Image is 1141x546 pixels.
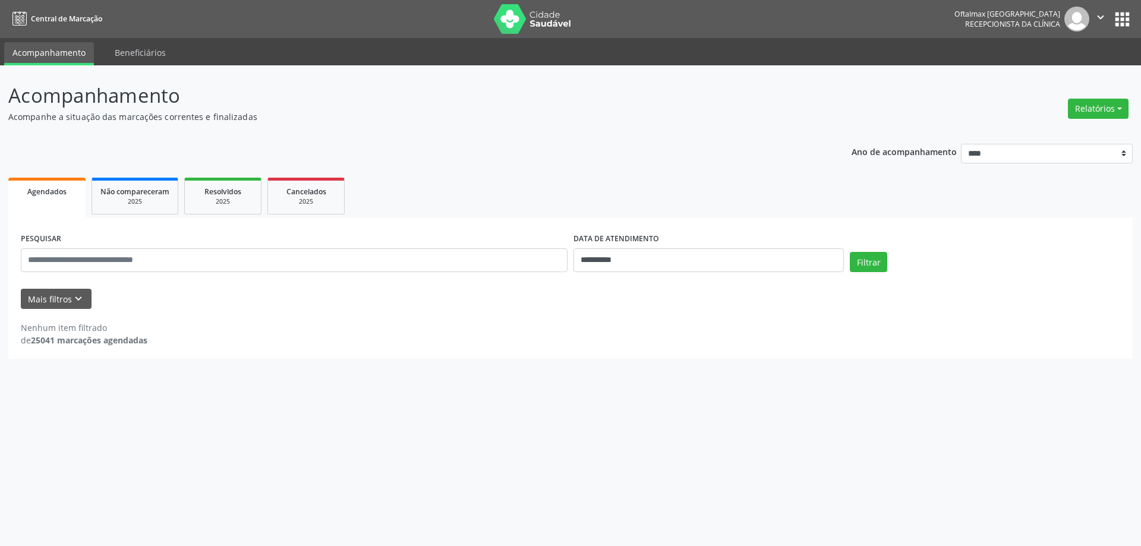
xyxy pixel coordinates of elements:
button: Mais filtroskeyboard_arrow_down [21,289,92,310]
a: Central de Marcação [8,9,102,29]
a: Beneficiários [106,42,174,63]
span: Resolvidos [204,187,241,197]
img: img [1064,7,1089,31]
i: keyboard_arrow_down [72,292,85,305]
span: Agendados [27,187,67,197]
div: Nenhum item filtrado [21,321,147,334]
span: Não compareceram [100,187,169,197]
button:  [1089,7,1112,31]
div: 2025 [193,197,253,206]
p: Ano de acompanhamento [852,144,957,159]
strong: 25041 marcações agendadas [31,334,147,346]
i:  [1094,11,1107,24]
span: Recepcionista da clínica [965,19,1060,29]
p: Acompanhamento [8,81,795,111]
span: Cancelados [286,187,326,197]
a: Acompanhamento [4,42,94,65]
div: Oftalmax [GEOGRAPHIC_DATA] [954,9,1060,19]
button: apps [1112,9,1133,30]
label: DATA DE ATENDIMENTO [573,230,659,248]
button: Filtrar [850,252,887,272]
div: de [21,334,147,346]
div: 2025 [276,197,336,206]
span: Central de Marcação [31,14,102,24]
label: PESQUISAR [21,230,61,248]
div: 2025 [100,197,169,206]
p: Acompanhe a situação das marcações correntes e finalizadas [8,111,795,123]
button: Relatórios [1068,99,1129,119]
